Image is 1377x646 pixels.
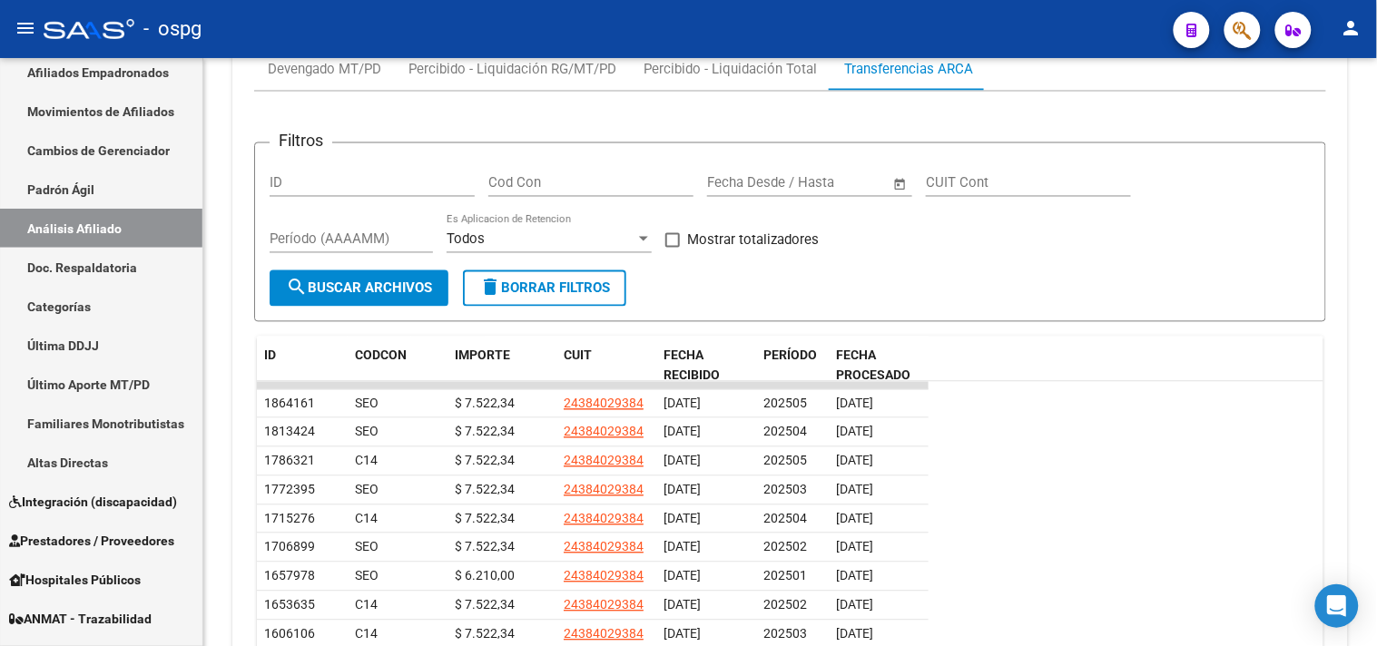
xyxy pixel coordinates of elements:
[348,337,411,396] datatable-header-cell: CODCON
[763,598,807,612] span: 202502
[836,540,873,554] span: [DATE]
[9,570,141,590] span: Hospitales Públicos
[448,337,556,396] datatable-header-cell: IMPORTE
[355,598,378,612] span: C14
[564,512,644,526] span: 24384029384
[455,627,515,641] span: $ 7.522,34
[479,277,501,299] mat-icon: delete
[664,483,701,497] span: [DATE]
[9,531,174,551] span: Prestadores / Proveedores
[836,348,910,384] span: FECHA PROCESADO
[463,270,626,307] button: Borrar Filtros
[664,569,701,583] span: [DATE]
[564,396,644,411] span: 24384029384
[829,337,929,396] datatable-header-cell: FECHA PROCESADO
[264,627,315,641] span: 1606106
[447,231,485,248] span: Todos
[836,425,873,439] span: [DATE]
[455,348,510,363] span: IMPORTE
[556,337,656,396] datatable-header-cell: CUIT
[143,9,202,49] span: - ospg
[564,598,644,612] span: 24384029384
[355,512,378,526] span: C14
[455,425,515,439] span: $ 7.522,34
[9,492,177,512] span: Integración (discapacidad)
[564,454,644,468] span: 24384029384
[355,348,407,363] span: CODCON
[1341,17,1362,39] mat-icon: person
[1315,584,1359,628] div: Open Intercom Messenger
[564,348,592,363] span: CUIT
[286,277,308,299] mat-icon: search
[844,59,973,79] div: Transferencias ARCA
[890,174,911,195] button: Open calendar
[664,454,701,468] span: [DATE]
[763,540,807,554] span: 202502
[564,540,644,554] span: 24384029384
[763,396,807,411] span: 202505
[664,425,701,439] span: [DATE]
[270,129,332,154] h3: Filtros
[836,454,873,468] span: [DATE]
[763,627,807,641] span: 202503
[355,540,379,554] span: SEO
[656,337,756,396] datatable-header-cell: FECHA RECIBIDO
[455,454,515,468] span: $ 7.522,34
[836,512,873,526] span: [DATE]
[707,175,781,191] input: Fecha inicio
[836,598,873,612] span: [DATE]
[664,396,701,411] span: [DATE]
[264,425,315,439] span: 1813424
[797,175,885,191] input: Fecha fin
[564,483,644,497] span: 24384029384
[355,396,379,411] span: SEO
[355,425,379,439] span: SEO
[355,483,379,497] span: SEO
[268,59,381,79] div: Devengado MT/PD
[455,396,515,411] span: $ 7.522,34
[664,512,701,526] span: [DATE]
[270,270,448,307] button: Buscar Archivos
[763,454,807,468] span: 202505
[264,540,315,554] span: 1706899
[836,569,873,583] span: [DATE]
[644,59,817,79] div: Percibido - Liquidación Total
[664,598,701,612] span: [DATE]
[264,396,315,411] span: 1864161
[664,540,701,554] span: [DATE]
[264,598,315,612] span: 1653635
[664,348,720,384] span: FECHA RECIBIDO
[763,512,807,526] span: 202504
[763,483,807,497] span: 202503
[455,483,515,497] span: $ 7.522,34
[264,348,276,363] span: ID
[564,569,644,583] span: 24384029384
[763,425,807,439] span: 202504
[257,337,348,396] datatable-header-cell: ID
[564,627,644,641] span: 24384029384
[763,348,817,363] span: PERÍODO
[264,512,315,526] span: 1715276
[9,609,152,629] span: ANMAT - Trazabilidad
[687,230,819,251] span: Mostrar totalizadores
[564,425,644,439] span: 24384029384
[15,17,36,39] mat-icon: menu
[763,569,807,583] span: 202501
[479,280,610,297] span: Borrar Filtros
[264,569,315,583] span: 1657978
[355,569,379,583] span: SEO
[664,627,701,641] span: [DATE]
[455,512,515,526] span: $ 7.522,34
[264,454,315,468] span: 1786321
[455,569,515,583] span: $ 6.210,00
[836,483,873,497] span: [DATE]
[286,280,432,297] span: Buscar Archivos
[355,454,378,468] span: C14
[836,627,873,641] span: [DATE]
[455,540,515,554] span: $ 7.522,34
[408,59,616,79] div: Percibido - Liquidación RG/MT/PD
[455,598,515,612] span: $ 7.522,34
[355,627,378,641] span: C14
[264,483,315,497] span: 1772395
[756,337,829,396] datatable-header-cell: PERÍODO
